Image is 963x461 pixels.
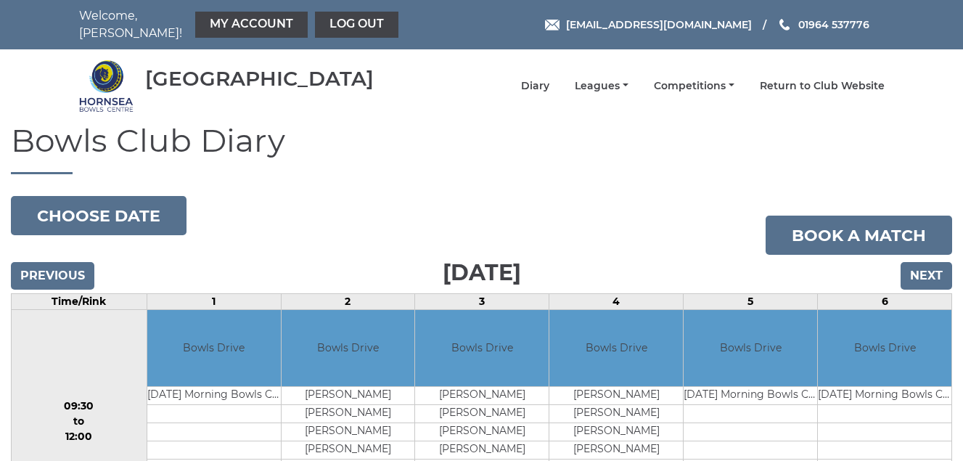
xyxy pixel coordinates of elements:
[818,294,952,310] td: 6
[415,441,549,459] td: [PERSON_NAME]
[415,423,549,441] td: [PERSON_NAME]
[195,12,308,38] a: My Account
[147,386,281,404] td: [DATE] Morning Bowls Club
[282,441,415,459] td: [PERSON_NAME]
[549,386,683,404] td: [PERSON_NAME]
[549,441,683,459] td: [PERSON_NAME]
[760,79,885,93] a: Return to Club Website
[282,310,415,386] td: Bowls Drive
[11,123,952,174] h1: Bowls Club Diary
[654,79,734,93] a: Competitions
[684,386,817,404] td: [DATE] Morning Bowls Club
[415,294,549,310] td: 3
[315,12,398,38] a: Log out
[282,423,415,441] td: [PERSON_NAME]
[415,310,549,386] td: Bowls Drive
[549,294,684,310] td: 4
[779,19,790,30] img: Phone us
[575,79,628,93] a: Leagues
[549,423,683,441] td: [PERSON_NAME]
[145,68,374,90] div: [GEOGRAPHIC_DATA]
[12,294,147,310] td: Time/Rink
[281,294,415,310] td: 2
[818,310,951,386] td: Bowls Drive
[818,386,951,404] td: [DATE] Morning Bowls Club
[566,18,752,31] span: [EMAIL_ADDRESS][DOMAIN_NAME]
[545,20,560,30] img: Email
[11,196,187,235] button: Choose date
[545,17,752,33] a: Email [EMAIL_ADDRESS][DOMAIN_NAME]
[147,310,281,386] td: Bowls Drive
[766,216,952,255] a: Book a match
[415,386,549,404] td: [PERSON_NAME]
[777,17,869,33] a: Phone us 01964 537776
[147,294,281,310] td: 1
[415,404,549,423] td: [PERSON_NAME]
[684,294,818,310] td: 5
[684,310,817,386] td: Bowls Drive
[11,262,94,290] input: Previous
[798,18,869,31] span: 01964 537776
[549,310,683,386] td: Bowls Drive
[282,386,415,404] td: [PERSON_NAME]
[521,79,549,93] a: Diary
[282,404,415,423] td: [PERSON_NAME]
[79,59,134,113] img: Hornsea Bowls Centre
[901,262,952,290] input: Next
[549,404,683,423] td: [PERSON_NAME]
[79,7,402,42] nav: Welcome, [PERSON_NAME]!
